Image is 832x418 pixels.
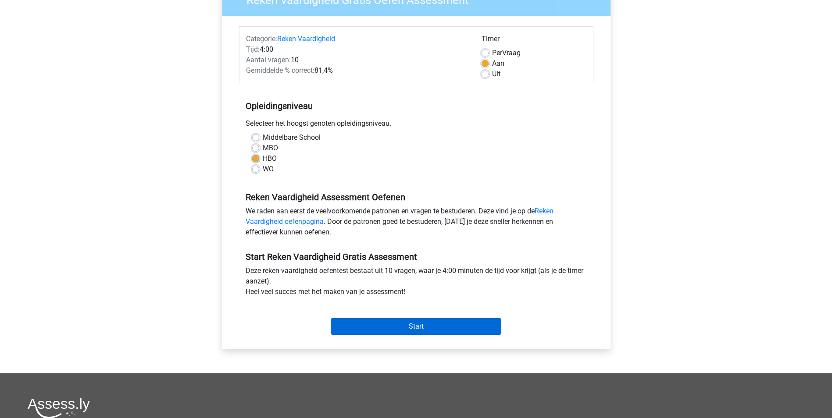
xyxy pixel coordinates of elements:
div: 10 [239,55,475,65]
span: Gemiddelde % correct: [246,66,314,74]
span: Tijd: [246,45,260,53]
span: Categorie: [246,35,277,43]
div: Timer [482,34,586,48]
span: Aantal vragen: [246,56,291,64]
label: WO [263,164,274,174]
h5: Reken Vaardigheid Assessment Oefenen [246,192,587,202]
div: Selecteer het hoogst genoten opleidingsniveau. [239,118,593,132]
h5: Start Reken Vaardigheid Gratis Assessment [246,252,587,262]
div: Deze reken vaardigheid oefentest bestaat uit 10 vragen, waar je 4:00 minuten de tijd voor krijgt ... [239,266,593,301]
label: Vraag [492,48,521,58]
label: MBO [263,143,278,153]
label: Uit [492,69,500,79]
a: Reken Vaardigheid [277,35,335,43]
div: 81,4% [239,65,475,76]
input: Start [331,318,501,335]
label: Aan [492,58,504,69]
div: We raden aan eerst de veelvoorkomende patronen en vragen te bestuderen. Deze vind je op de . Door... [239,206,593,241]
label: Middelbare School [263,132,321,143]
h5: Opleidingsniveau [246,97,587,115]
label: HBO [263,153,277,164]
span: Per [492,49,502,57]
div: 4:00 [239,44,475,55]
